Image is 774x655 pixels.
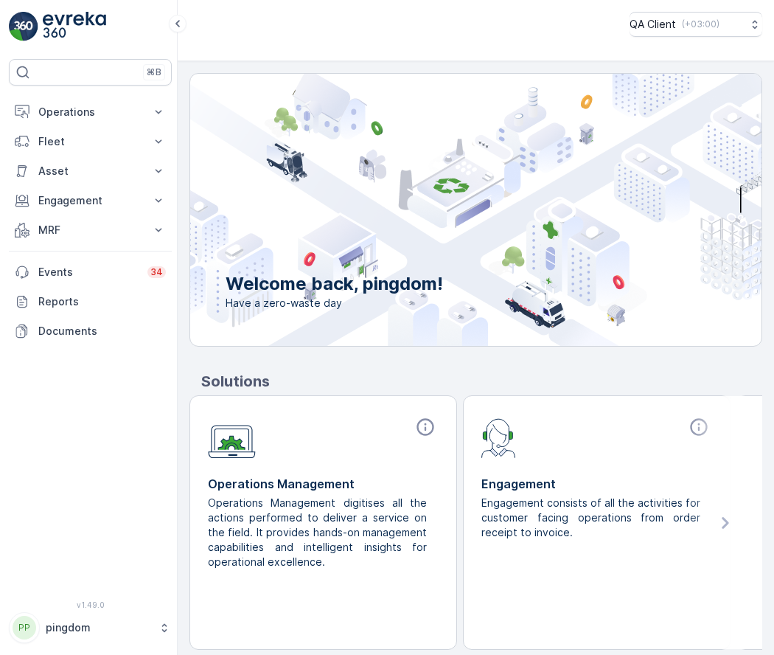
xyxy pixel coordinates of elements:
[226,296,443,311] span: Have a zero-waste day
[9,600,172,609] span: v 1.49.0
[38,265,139,280] p: Events
[208,496,427,569] p: Operations Management digitises all the actions performed to deliver a service on the field. It p...
[9,215,172,245] button: MRF
[481,417,516,458] img: module-icon
[630,12,762,37] button: QA Client(+03:00)
[9,156,172,186] button: Asset
[38,324,166,339] p: Documents
[9,12,38,41] img: logo
[38,164,142,179] p: Asset
[9,612,172,643] button: PPpingdom
[38,294,166,309] p: Reports
[226,272,443,296] p: Welcome back, pingdom!
[481,475,712,493] p: Engagement
[630,17,676,32] p: QA Client
[38,223,142,238] p: MRF
[682,18,719,30] p: ( +03:00 )
[208,475,439,493] p: Operations Management
[43,12,106,41] img: logo_light-DOdMpM7g.png
[208,417,256,459] img: module-icon
[38,105,142,119] p: Operations
[9,127,172,156] button: Fleet
[201,370,762,392] p: Solutions
[13,616,36,640] div: PP
[481,496,700,540] p: Engagement consists of all the activities for customer facing operations from order receipt to in...
[9,257,172,287] a: Events34
[9,186,172,215] button: Engagement
[147,66,161,78] p: ⌘B
[124,74,761,346] img: city illustration
[150,266,163,278] p: 34
[46,620,151,635] p: pingdom
[38,193,142,208] p: Engagement
[9,316,172,346] a: Documents
[38,134,142,149] p: Fleet
[9,287,172,316] a: Reports
[9,97,172,127] button: Operations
